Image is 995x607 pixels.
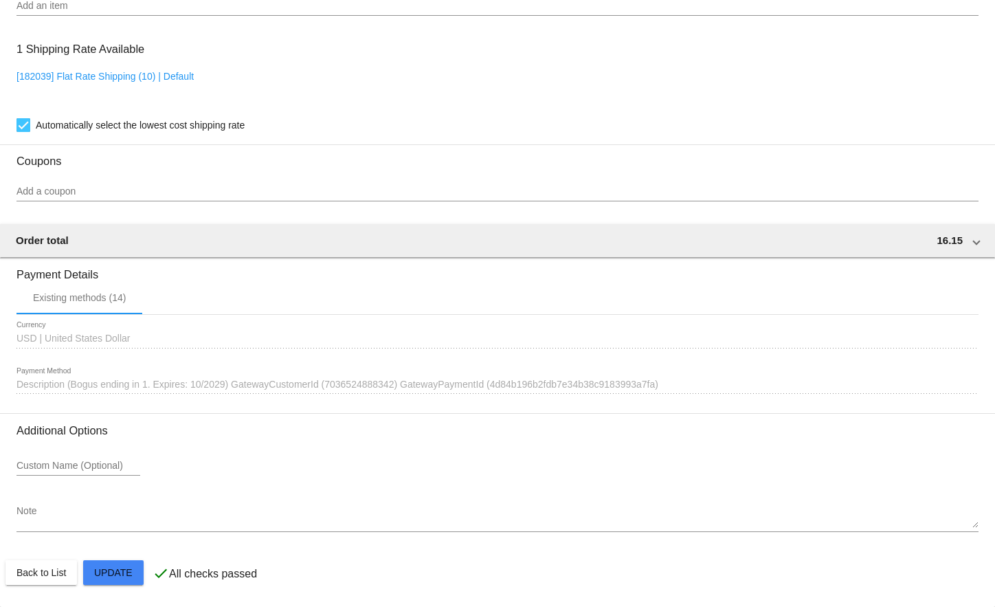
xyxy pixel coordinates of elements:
div: Existing methods (14) [33,292,126,303]
span: Description (Bogus ending in 1. Expires: 10/2029) GatewayCustomerId (7036524888342) GatewayPaymen... [16,379,658,390]
button: Update [83,560,144,585]
input: Add a coupon [16,186,979,197]
h3: Coupons [16,144,979,168]
button: Back to List [5,560,77,585]
a: [182039] Flat Rate Shipping (10) | Default [16,71,194,82]
span: Back to List [16,567,66,578]
h3: 1 Shipping Rate Available [16,34,144,64]
span: Automatically select the lowest cost shipping rate [36,117,245,133]
span: USD | United States Dollar [16,333,130,344]
p: All checks passed [169,568,257,580]
span: Update [94,567,133,578]
input: Add an item [16,1,979,12]
mat-icon: check [153,565,169,582]
span: Order total [16,234,69,246]
input: Custom Name (Optional) [16,461,140,472]
h3: Additional Options [16,424,979,437]
span: 16.15 [937,234,963,246]
h3: Payment Details [16,258,979,281]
